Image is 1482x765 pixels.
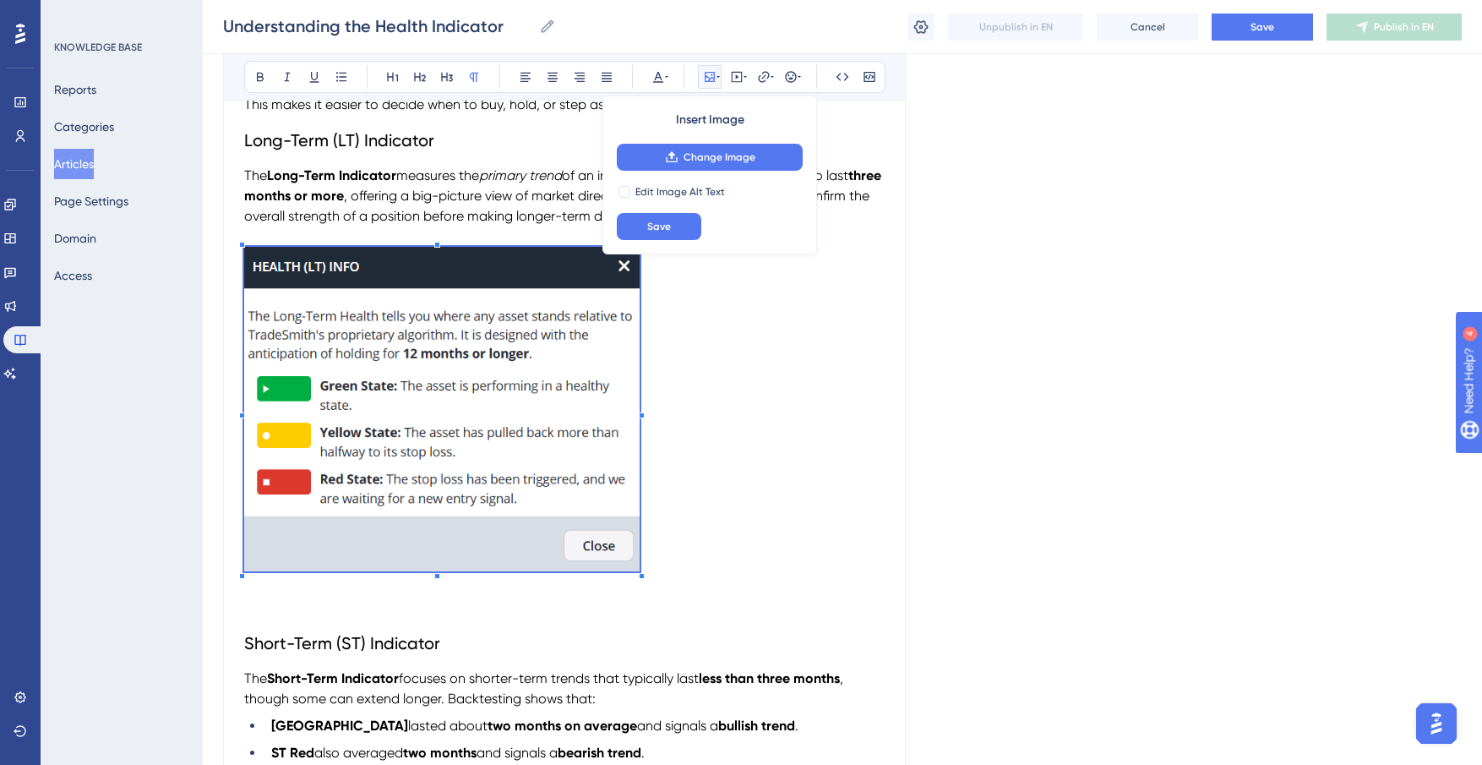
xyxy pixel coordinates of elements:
[399,670,699,686] span: focuses on shorter-term trends that typically last
[403,745,477,761] strong: two months
[617,144,803,171] button: Change Image
[314,745,403,761] span: also averaged
[479,167,562,183] em: primary trend
[396,167,479,183] span: measures the
[54,186,128,216] button: Page Settings
[271,745,314,761] strong: ST Red
[488,718,637,734] strong: two months on average
[558,745,641,761] strong: bearish trend
[1250,20,1274,34] span: Save
[795,718,798,734] span: .
[676,110,744,130] span: Insert Image
[267,670,399,686] strong: Short-Term Indicator
[1411,698,1462,749] iframe: UserGuiding AI Assistant Launcher
[223,14,532,38] input: Article Name
[267,167,396,183] strong: Long-Term Indicator
[54,74,96,105] button: Reports
[718,718,795,734] strong: bullish trend
[1374,20,1434,34] span: Publish in EN
[699,670,840,686] strong: less than three months
[1212,14,1313,41] button: Save
[637,718,718,734] span: and signals a
[1131,20,1165,34] span: Cancel
[54,260,92,291] button: Access
[948,14,1083,41] button: Unpublish in EN
[477,745,558,761] span: and signals a
[244,670,267,686] span: The
[244,633,440,653] span: Short-Term (ST) Indicator
[1327,14,1462,41] button: Publish in EN
[979,20,1053,34] span: Unpublish in EN
[647,220,671,233] span: Save
[40,4,106,25] span: Need Help?
[562,167,848,183] span: of an investment. This trend is expected to last
[244,167,267,183] span: The
[635,185,725,199] span: Edit Image Alt Text
[641,745,645,761] span: .
[54,223,96,254] button: Domain
[617,213,701,240] button: Save
[244,670,847,707] span: , though some can extend longer. Backtesting shows that:
[54,41,142,54] div: KNOWLEDGE BASE
[271,718,408,734] strong: [GEOGRAPHIC_DATA]
[684,150,755,164] span: Change Image
[54,149,94,179] button: Articles
[54,112,114,142] button: Categories
[408,718,488,734] span: lasted about
[117,8,123,22] div: 4
[244,188,873,224] span: , offering a big-picture view of market direction. Investors often use this to confirm the overal...
[1097,14,1198,41] button: Cancel
[244,130,434,150] span: Long-Term (LT) Indicator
